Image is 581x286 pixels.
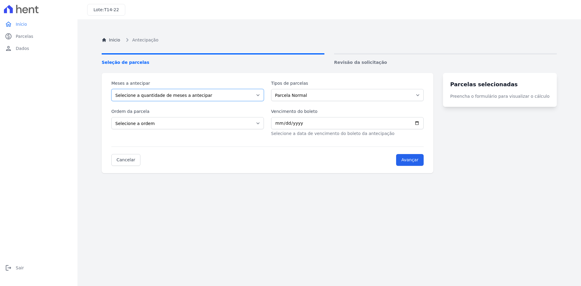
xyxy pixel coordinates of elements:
[16,45,29,51] span: Dados
[16,265,24,271] span: Sair
[334,59,557,66] span: Revisão da solicitação
[102,36,557,44] nav: Breadcrumb
[2,30,75,42] a: paidParcelas
[111,80,264,87] label: Meses a antecipar
[94,7,119,13] h3: Lote:
[2,262,75,274] a: logoutSair
[104,7,119,12] span: T14-22
[271,80,424,87] label: Tipos de parcelas
[5,45,12,52] i: person
[102,53,557,66] nav: Progress
[111,154,140,166] a: Cancelar
[5,33,12,40] i: paid
[271,108,424,115] label: Vencimento do boleto
[102,37,120,43] a: Inicio
[2,42,75,54] a: personDados
[102,59,324,66] span: Seleção de parcelas
[5,264,12,271] i: logout
[450,93,550,100] p: Preencha o formulário para visualizar o cálculo
[16,33,33,39] span: Parcelas
[271,130,424,137] p: Selecione a data de vencimento do boleto da antecipação
[450,80,550,88] h3: Parcelas selecionadas
[5,21,12,28] i: home
[132,37,158,43] span: Antecipação
[2,18,75,30] a: homeInício
[16,21,27,27] span: Início
[111,108,264,115] label: Ordem da parcela
[396,154,424,166] input: Avançar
